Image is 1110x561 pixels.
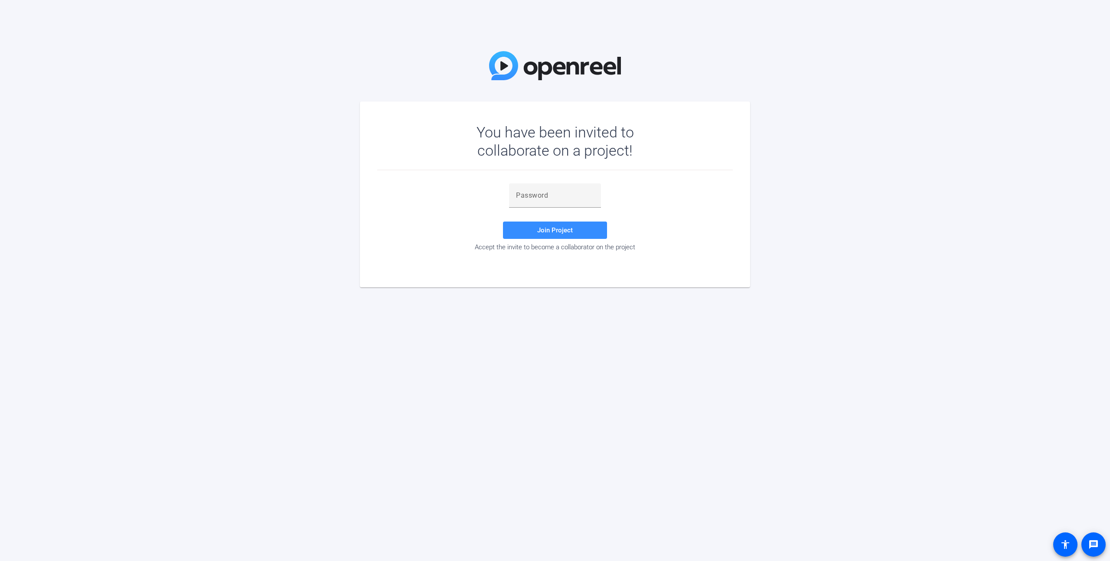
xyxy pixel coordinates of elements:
[451,123,659,160] div: You have been invited to collaborate on a project!
[489,51,621,80] img: OpenReel Logo
[1088,539,1099,550] mat-icon: message
[537,226,573,234] span: Join Project
[516,190,594,201] input: Password
[1060,539,1071,550] mat-icon: accessibility
[503,222,607,239] button: Join Project
[377,243,733,251] div: Accept the invite to become a collaborator on the project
